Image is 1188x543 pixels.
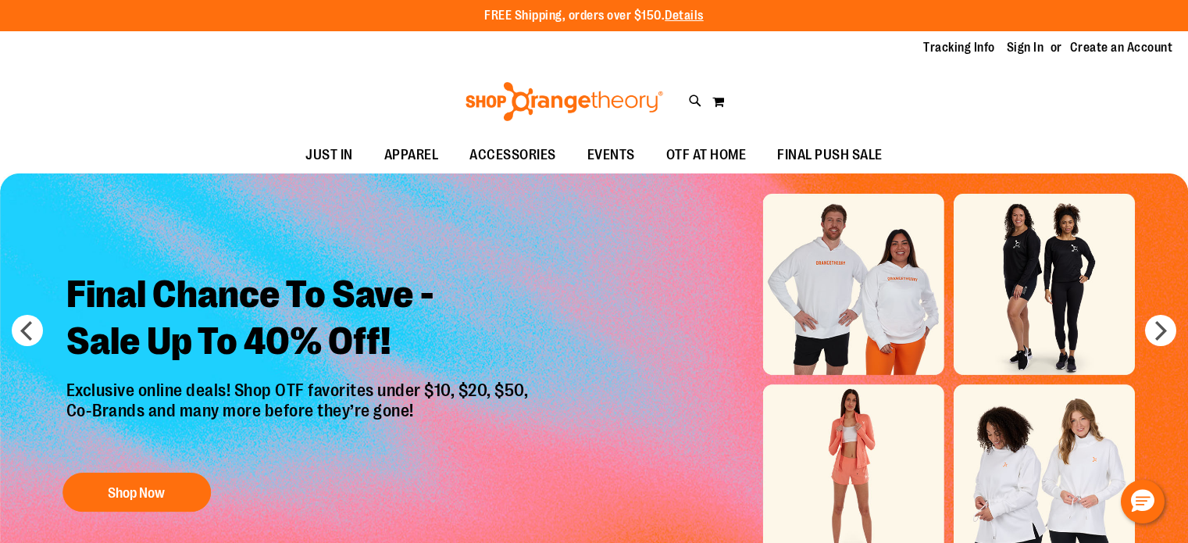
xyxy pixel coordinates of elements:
[777,138,883,173] span: FINAL PUSH SALE
[1070,39,1173,56] a: Create an Account
[469,138,556,173] span: ACCESSORIES
[587,138,635,173] span: EVENTS
[384,138,439,173] span: APPAREL
[62,473,211,512] button: Shop Now
[484,7,704,25] p: FREE Shipping, orders over $150.
[12,315,43,346] button: prev
[572,138,651,173] a: EVENTS
[762,138,898,173] a: FINAL PUSH SALE
[1007,39,1044,56] a: Sign In
[55,259,544,380] h2: Final Chance To Save - Sale Up To 40% Off!
[1121,480,1165,523] button: Hello, have a question? Let’s chat.
[290,138,369,173] a: JUST IN
[454,138,572,173] a: ACCESSORIES
[305,138,353,173] span: JUST IN
[369,138,455,173] a: APPAREL
[665,9,704,23] a: Details
[1145,315,1176,346] button: next
[55,380,544,457] p: Exclusive online deals! Shop OTF favorites under $10, $20, $50, Co-Brands and many more before th...
[463,82,665,121] img: Shop Orangetheory
[923,39,995,56] a: Tracking Info
[651,138,762,173] a: OTF AT HOME
[666,138,747,173] span: OTF AT HOME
